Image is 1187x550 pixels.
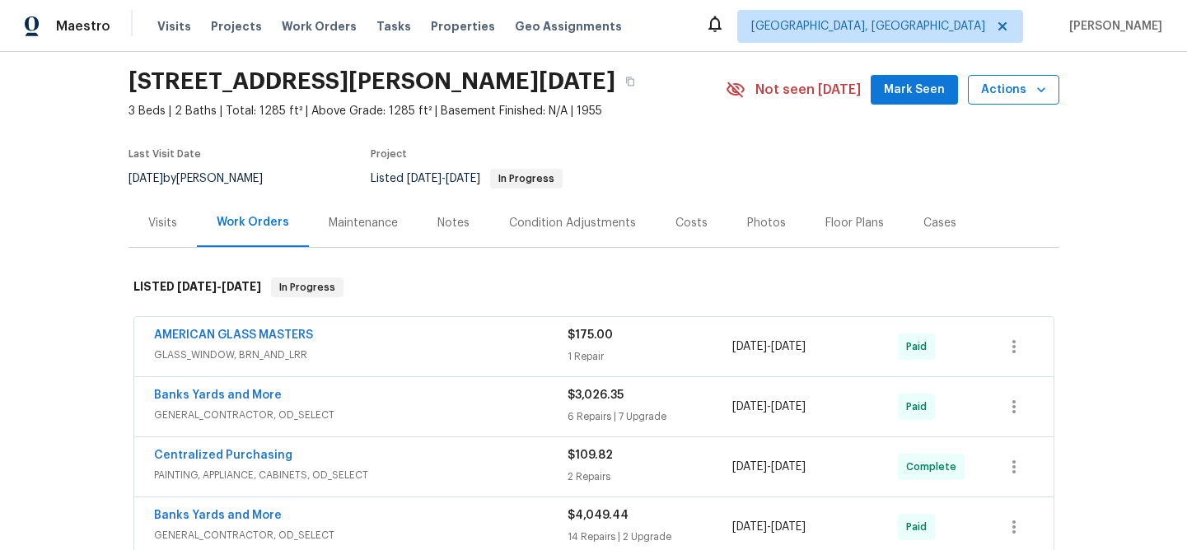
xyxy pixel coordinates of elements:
[568,348,733,365] div: 1 Repair
[129,149,201,159] span: Last Visit Date
[148,215,177,231] div: Visits
[446,173,480,184] span: [DATE]
[407,173,442,184] span: [DATE]
[568,450,613,461] span: $109.82
[923,215,956,231] div: Cases
[211,18,262,35] span: Projects
[154,347,568,363] span: GLASS_WINDOW, BRN_AND_LRR
[129,173,163,184] span: [DATE]
[732,399,806,415] span: -
[568,510,629,521] span: $4,049.44
[568,329,613,341] span: $175.00
[615,67,645,96] button: Copy Address
[732,401,767,412] span: [DATE]
[884,80,945,100] span: Mark Seen
[129,73,615,90] h2: [STREET_ADDRESS][PERSON_NAME][DATE]
[56,18,110,35] span: Maestro
[376,21,411,32] span: Tasks
[431,18,495,35] span: Properties
[154,407,568,423] span: GENERAL_CONTRACTOR, OD_SELECT
[1063,18,1162,35] span: [PERSON_NAME]
[675,215,708,231] div: Costs
[871,75,958,105] button: Mark Seen
[154,389,282,401] a: Banks Yards and More
[568,408,733,425] div: 6 Repairs | 7 Upgrade
[906,519,933,535] span: Paid
[371,149,407,159] span: Project
[154,329,313,341] a: AMERICAN GLASS MASTERS
[732,338,806,355] span: -
[129,169,283,189] div: by [PERSON_NAME]
[732,521,767,533] span: [DATE]
[282,18,357,35] span: Work Orders
[771,341,806,352] span: [DATE]
[222,281,261,292] span: [DATE]
[568,529,733,545] div: 14 Repairs | 2 Upgrade
[732,341,767,352] span: [DATE]
[492,174,561,184] span: In Progress
[154,467,568,483] span: PAINTING, APPLIANCE, CABINETS, OD_SELECT
[154,450,292,461] a: Centralized Purchasing
[129,261,1059,314] div: LISTED [DATE]-[DATE]In Progress
[568,468,733,485] div: 2 Repairs
[732,461,767,473] span: [DATE]
[133,277,261,297] h6: LISTED
[154,527,568,543] span: GENERAL_CONTRACTOR, OD_SELECT
[771,401,806,412] span: [DATE]
[177,281,261,292] span: -
[217,214,289,231] div: Work Orders
[906,338,933,355] span: Paid
[371,173,563,184] span: Listed
[273,279,342,296] span: In Progress
[981,80,1046,100] span: Actions
[732,459,806,475] span: -
[771,461,806,473] span: [DATE]
[732,519,806,535] span: -
[906,459,963,475] span: Complete
[968,75,1059,105] button: Actions
[157,18,191,35] span: Visits
[515,18,622,35] span: Geo Assignments
[509,215,636,231] div: Condition Adjustments
[771,521,806,533] span: [DATE]
[906,399,933,415] span: Paid
[437,215,470,231] div: Notes
[129,103,726,119] span: 3 Beds | 2 Baths | Total: 1285 ft² | Above Grade: 1285 ft² | Basement Finished: N/A | 1955
[568,389,624,401] span: $3,026.35
[825,215,884,231] div: Floor Plans
[177,281,217,292] span: [DATE]
[154,510,282,521] a: Banks Yards and More
[747,215,786,231] div: Photos
[751,18,985,35] span: [GEOGRAPHIC_DATA], [GEOGRAPHIC_DATA]
[755,82,861,98] span: Not seen [DATE]
[407,173,480,184] span: -
[329,215,398,231] div: Maintenance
